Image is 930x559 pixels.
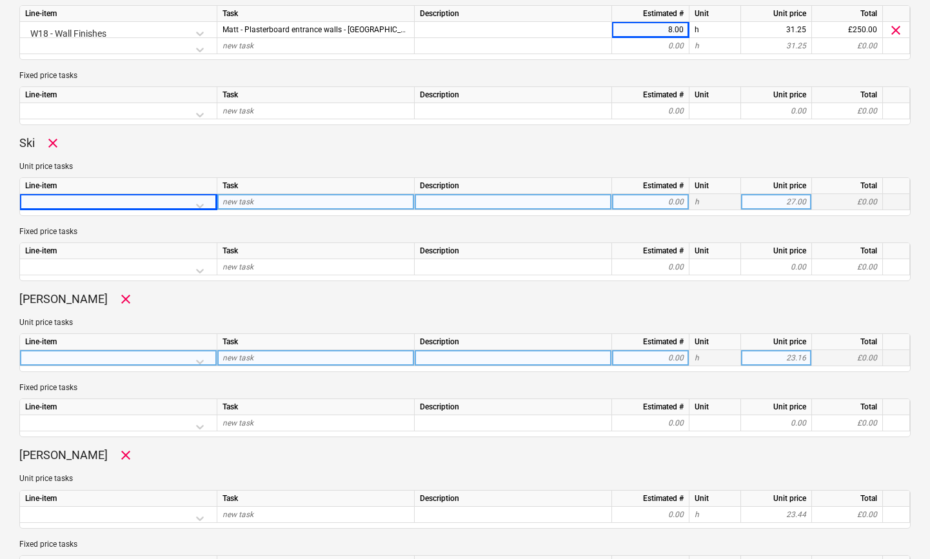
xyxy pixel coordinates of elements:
div: Estimated # [612,6,689,22]
span: new task [223,510,253,519]
div: Unit price [741,87,812,103]
div: Estimated # [612,491,689,507]
span: Remove worker [118,291,134,307]
div: 0.00 [617,194,684,210]
span: new task [223,418,253,427]
div: Unit [689,399,741,415]
div: Unit price [741,334,812,350]
div: Line-item [20,178,217,194]
div: Line-item [20,6,217,22]
div: 0.00 [617,259,684,275]
div: Task [217,399,415,415]
div: Task [217,491,415,507]
div: 0.00 [746,415,806,431]
div: Task [217,87,415,103]
p: [PERSON_NAME] [19,447,108,463]
p: Fixed price tasks [19,70,911,81]
div: £0.00 [812,38,883,54]
div: Unit [689,243,741,259]
div: Unit [689,491,741,507]
div: 23.44 [746,507,806,523]
div: 0.00 [746,259,806,275]
span: new task [223,262,253,271]
div: 8.00 [617,22,684,38]
div: Task [217,6,415,22]
div: 0.00 [617,103,684,119]
p: Unit price tasks [19,317,911,328]
div: 0.00 [617,507,684,523]
div: h [689,350,741,366]
div: Description [415,243,612,259]
div: Total [812,334,883,350]
div: Unit price [741,6,812,22]
div: Estimated # [612,87,689,103]
span: Remove worker [45,135,61,151]
div: £0.00 [812,194,883,210]
p: Fixed price tasks [19,226,911,237]
p: [PERSON_NAME] [19,291,108,307]
div: Estimated # [612,178,689,194]
div: h [689,38,741,54]
div: Line-item [20,399,217,415]
p: Unit price tasks [19,473,911,484]
p: Fixed price tasks [19,539,911,550]
div: Task [217,243,415,259]
div: Unit price [741,491,812,507]
div: 0.00 [617,415,684,431]
div: h [689,194,741,210]
div: 0.00 [746,103,806,119]
div: £0.00 [812,259,883,275]
div: 0.00 [617,38,684,54]
span: Remove worker [118,447,134,463]
div: 31.25 [746,38,806,54]
div: h [689,22,741,38]
div: 0.00 [617,350,684,366]
div: h [689,507,741,523]
div: 23.16 [746,350,806,366]
div: Line-item [20,87,217,103]
div: Description [415,6,612,22]
div: Estimated # [612,399,689,415]
div: Unit [689,178,741,194]
div: Unit price [741,178,812,194]
div: Total [812,6,883,22]
div: Total [812,178,883,194]
div: Line-item [20,243,217,259]
div: £0.00 [812,415,883,431]
div: Line-item [20,491,217,507]
div: Unit [689,6,741,22]
div: £0.00 [812,350,883,366]
span: new task [223,353,253,362]
div: Total [812,243,883,259]
div: Estimated # [612,334,689,350]
span: new task [223,41,253,50]
span: Matt - Plasterboard entrance walls - South Barn [223,25,422,34]
div: Line-item [20,334,217,350]
iframe: Chat Widget [866,497,930,559]
div: Description [415,334,612,350]
span: new task [223,197,253,206]
div: Task [217,178,415,194]
div: Unit [689,334,741,350]
div: Unit price [741,243,812,259]
div: Total [812,491,883,507]
div: Task [217,334,415,350]
div: £0.00 [812,103,883,119]
div: Unit [689,87,741,103]
div: £250.00 [812,22,883,38]
div: 27.00 [746,194,806,210]
div: Description [415,178,612,194]
div: 31.25 [746,22,806,38]
p: Ski [19,135,35,151]
div: Description [415,491,612,507]
span: clear [888,22,904,37]
div: £0.00 [812,507,883,523]
div: Total [812,399,883,415]
span: new task [223,106,253,115]
div: Estimated # [612,243,689,259]
p: Unit price tasks [19,161,911,172]
div: Total [812,87,883,103]
div: Unit price [741,399,812,415]
div: Description [415,399,612,415]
